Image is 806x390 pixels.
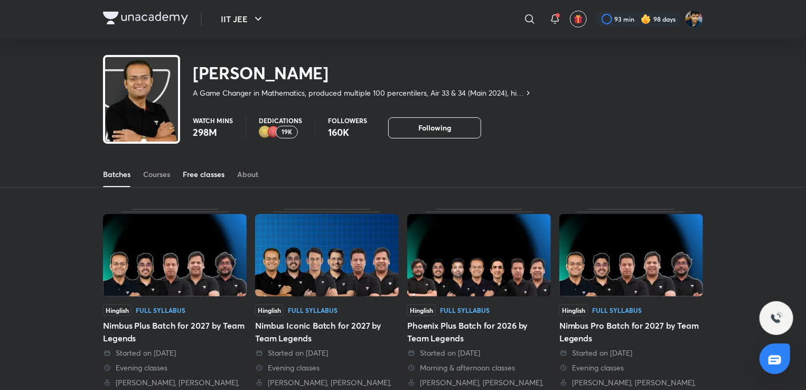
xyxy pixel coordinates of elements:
[641,14,651,24] img: streak
[770,312,783,324] img: ttu
[183,162,224,187] a: Free classes
[237,169,258,180] div: About
[136,307,185,313] div: Full Syllabus
[237,162,258,187] a: About
[267,126,280,138] img: educator badge1
[559,348,703,358] div: Started on 27 May 2025
[440,307,490,313] div: Full Syllabus
[255,304,284,316] span: Hinglish
[143,169,170,180] div: Courses
[559,214,703,296] img: Thumbnail
[103,214,247,296] img: Thumbnail
[255,214,399,296] img: Thumbnail
[388,117,481,138] button: Following
[103,348,247,358] div: Started on 15 Jul 2025
[570,11,587,27] button: avatar
[559,319,703,345] div: Nimbus Pro Batch for 2027 by Team Legends
[183,169,224,180] div: Free classes
[407,348,551,358] div: Started on 10 Jun 2025
[328,117,367,124] p: Followers
[255,319,399,345] div: Nimbus Iconic Batch for 2027 by Team Legends
[193,126,233,138] p: 298M
[559,304,588,316] span: Hinglish
[407,319,551,345] div: Phoenix Plus Batch for 2026 by Team Legends
[143,162,170,187] a: Courses
[103,169,130,180] div: Batches
[255,348,399,358] div: Started on 20 Jun 2025
[259,126,271,138] img: educator badge2
[103,162,130,187] a: Batches
[103,363,247,373] div: Evening classes
[592,307,642,313] div: Full Syllabus
[255,363,399,373] div: Evening classes
[288,307,338,313] div: Full Syllabus
[103,319,247,345] div: Nimbus Plus Batch for 2027 by Team Legends
[103,304,132,316] span: Hinglish
[574,14,583,24] img: avatar
[105,59,178,164] img: class
[407,363,551,373] div: Morning & afternoon classes
[418,123,451,133] span: Following
[103,12,188,24] img: Company Logo
[407,304,436,316] span: Hinglish
[193,88,524,98] p: A Game Changer in Mathematics, produced multiple 100 percentilers, Air 33 & 34 (Main 2024), his c...
[328,126,367,138] p: 160K
[103,12,188,27] a: Company Logo
[193,117,233,124] p: Watch mins
[407,214,551,296] img: Thumbnail
[193,62,532,83] h2: [PERSON_NAME]
[259,117,302,124] p: Dedications
[214,8,271,30] button: IIT JEE
[282,128,292,136] p: 19K
[559,363,703,373] div: Evening classes
[685,10,703,28] img: SHREYANSH GUPTA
